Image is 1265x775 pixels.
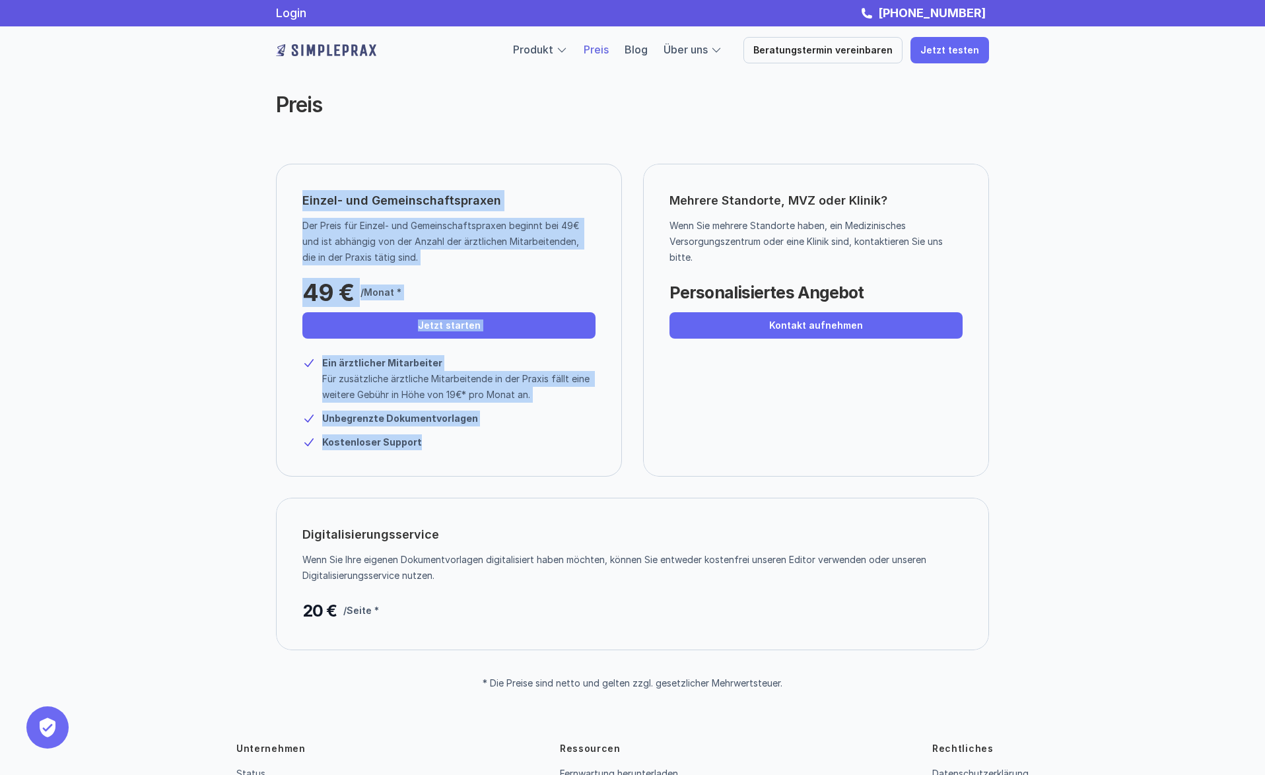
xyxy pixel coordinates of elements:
[669,218,953,265] p: Wenn Sie mehrere Standorte haben, ein Medizinisches Versorgungszentrum oder eine Klinik sind, kon...
[302,218,586,265] p: Der Preis für Einzel- und Gemeinschaftspraxen beginnt bei 49€ und ist abhängig von der Anzahl der...
[322,436,422,448] strong: Kostenloser Support
[753,45,893,56] p: Beratungstermin vereinbaren
[302,597,337,624] p: 20 €
[322,371,596,403] p: Für zusätzliche ärztliche Mitarbeitende in der Praxis fällt eine weitere Gebühr in Höhe von 19€* ...
[560,742,621,755] p: Ressourcen
[418,320,481,331] p: Jetzt starten
[875,6,989,20] a: [PHONE_NUMBER]
[302,552,953,584] p: Wenn Sie Ihre eigenen Dokumentvorlagen digitalisiert haben möchten, können Sie entweder kostenfre...
[302,190,501,211] p: Einzel- und Gemeinschaftspraxen
[743,37,903,63] a: Beratungstermin vereinbaren
[302,312,596,339] a: Jetzt starten
[343,603,379,619] p: /Seite *
[302,279,354,306] p: 49 €
[360,285,401,300] p: /Monat *
[920,45,979,56] p: Jetzt testen
[513,43,553,56] a: Produkt
[932,742,994,755] p: Rechtliches
[302,524,439,545] p: Digitalisierungsservice
[669,312,963,339] a: Kontakt aufnehmen
[878,6,986,20] strong: [PHONE_NUMBER]
[625,43,648,56] a: Blog
[769,320,863,331] p: Kontakt aufnehmen
[669,190,963,211] p: Mehrere Standorte, MVZ oder Klinik?
[276,92,771,118] h2: Preis
[322,413,478,424] strong: Unbegrenzte Dokumentvorlagen
[669,279,864,306] p: Personalisiertes Angebot
[236,742,306,755] p: Unternehmen
[584,43,609,56] a: Preis
[483,678,782,689] p: * Die Preise sind netto und gelten zzgl. gesetzlicher Mehrwertsteuer.
[664,43,708,56] a: Über uns
[276,6,306,20] a: Login
[322,357,442,368] strong: Ein ärztlicher Mitarbeiter
[910,37,989,63] a: Jetzt testen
